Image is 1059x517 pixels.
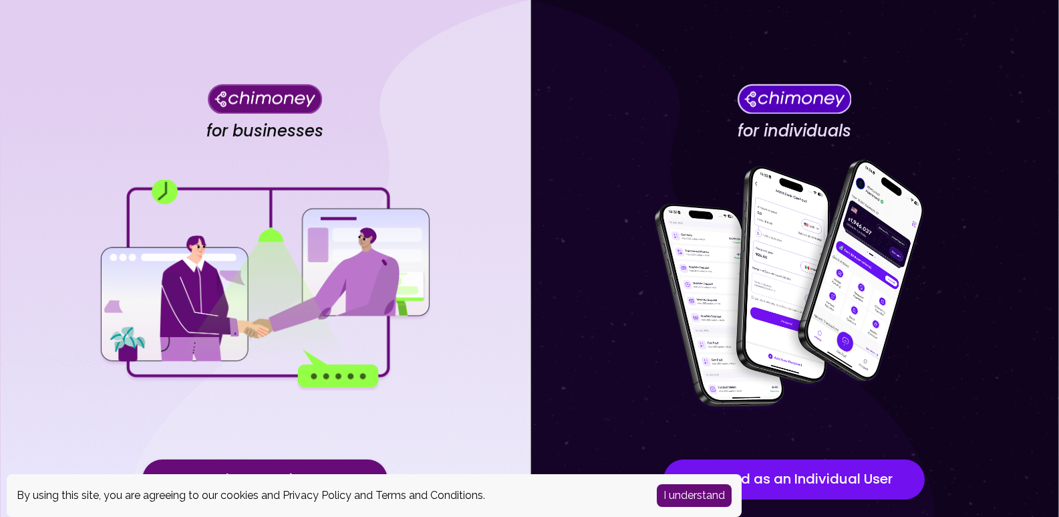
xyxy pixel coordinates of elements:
img: Chimoney for individuals [737,84,851,114]
img: for businesses [98,180,432,391]
button: Accept cookies [657,484,732,507]
div: By using this site, you are agreeing to our cookies and and . [17,488,637,504]
a: Privacy Policy [283,489,351,502]
button: Proceed as an Individual User [663,459,925,500]
img: Chimoney for businesses [208,84,322,114]
img: for individuals [627,152,961,419]
button: Proceed as a Business User [142,459,388,500]
h4: for businesses [206,121,323,141]
a: Terms and Conditions [375,489,483,502]
h4: for individuals [738,121,851,141]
